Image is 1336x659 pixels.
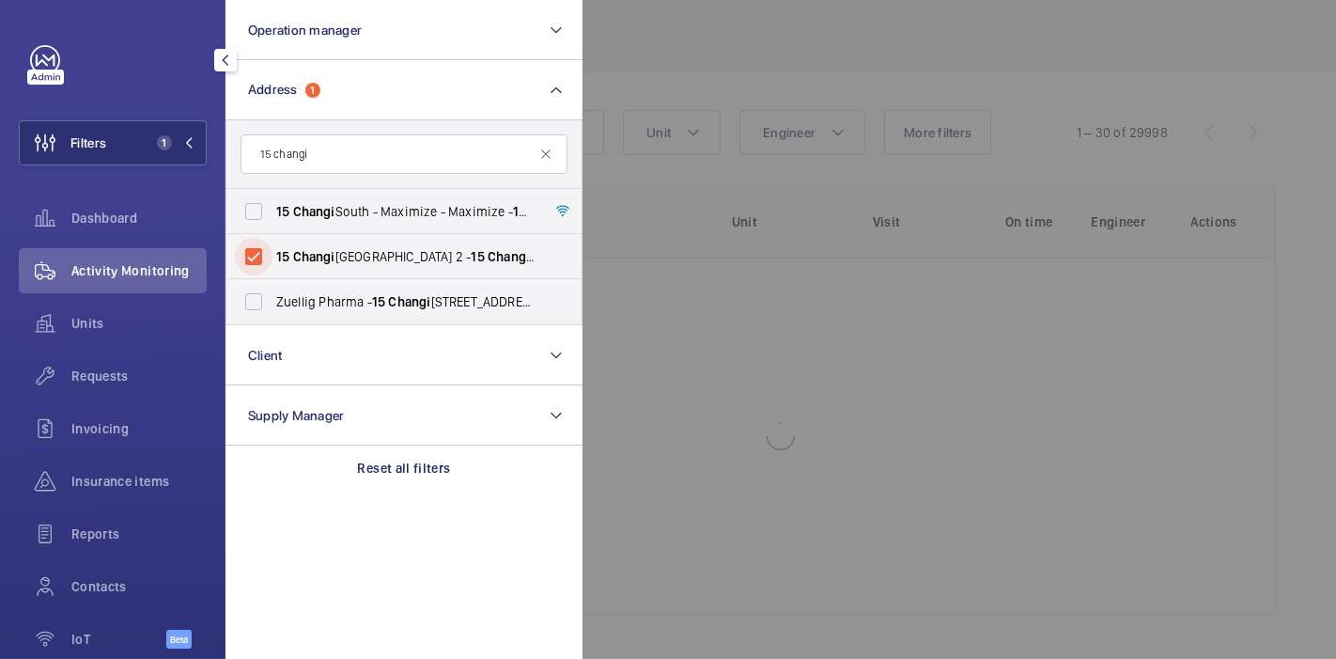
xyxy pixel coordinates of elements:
span: Invoicing [71,419,207,438]
span: IoT [71,630,166,649]
span: Filters [70,133,106,152]
span: Reports [71,525,207,543]
span: 1 [157,135,172,150]
button: Filters1 [19,120,207,165]
span: Beta [166,630,192,649]
span: Insurance items [71,472,207,491]
span: Units [71,314,207,333]
span: Contacts [71,577,207,596]
span: Requests [71,367,207,385]
span: Activity Monitoring [71,261,207,280]
span: Dashboard [71,209,207,228]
